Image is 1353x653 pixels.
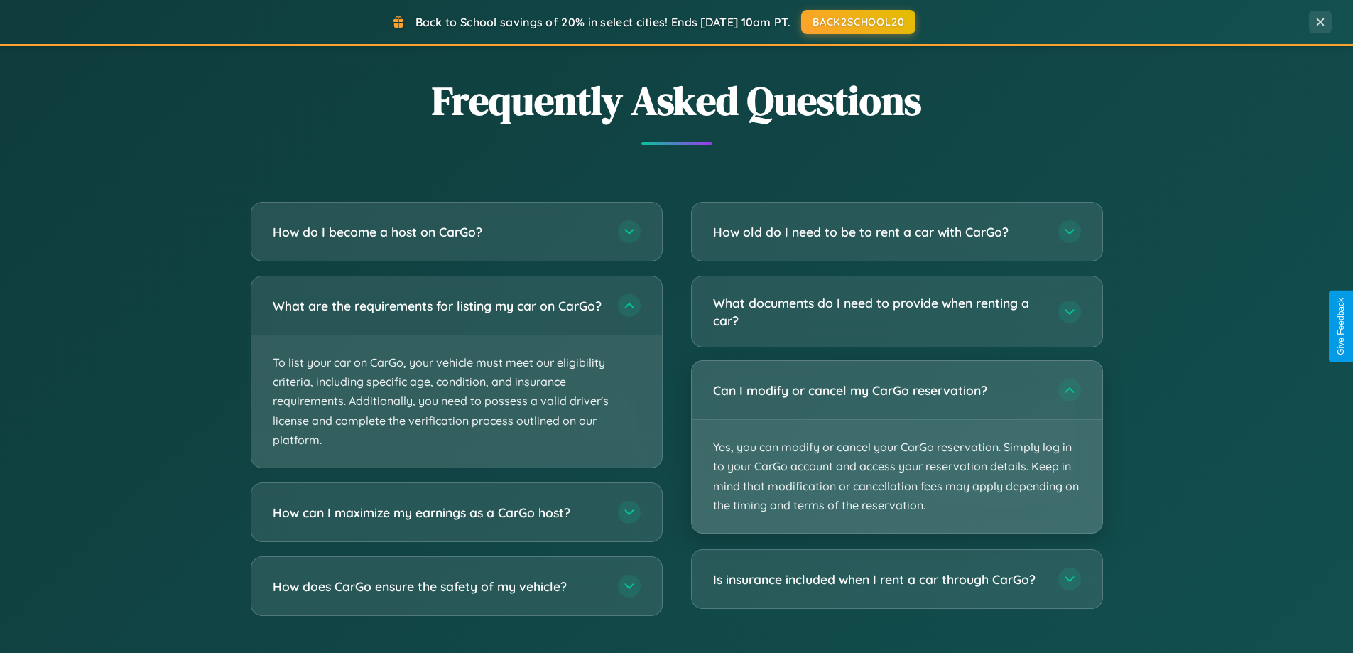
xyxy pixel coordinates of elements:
[692,420,1102,533] p: Yes, you can modify or cancel your CarGo reservation. Simply log in to your CarGo account and acc...
[251,335,662,468] p: To list your car on CarGo, your vehicle must meet our eligibility criteria, including specific ag...
[713,294,1044,329] h3: What documents do I need to provide when renting a car?
[713,223,1044,241] h3: How old do I need to be to rent a car with CarGo?
[273,578,604,595] h3: How does CarGo ensure the safety of my vehicle?
[273,223,604,241] h3: How do I become a host on CarGo?
[713,571,1044,588] h3: Is insurance included when I rent a car through CarGo?
[251,73,1103,128] h2: Frequently Asked Questions
[415,15,790,29] span: Back to School savings of 20% in select cities! Ends [DATE] 10am PT.
[1336,298,1346,355] div: Give Feedback
[273,504,604,522] h3: How can I maximize my earnings as a CarGo host?
[273,297,604,315] h3: What are the requirements for listing my car on CarGo?
[801,10,915,34] button: BACK2SCHOOL20
[713,382,1044,399] h3: Can I modify or cancel my CarGo reservation?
